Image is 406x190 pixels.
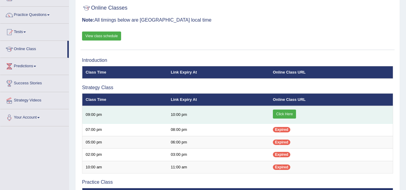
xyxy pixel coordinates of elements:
a: Online Class [0,41,67,56]
td: 02:00 pm [82,149,168,161]
h2: Online Classes [82,4,127,13]
td: 06:00 pm [167,136,270,149]
h3: Introduction [82,58,393,63]
th: Class Time [82,93,168,106]
a: Success Stories [0,75,69,90]
th: Link Expiry At [167,93,270,106]
td: 05:00 pm [82,136,168,149]
span: Expired [273,152,290,157]
a: Practice Questions [0,7,69,22]
a: Click Here [273,110,296,119]
th: Class Time [82,66,168,79]
a: Tests [0,24,69,39]
td: 10:00 pm [167,106,270,124]
td: 10:00 am [82,161,168,173]
th: Link Expiry At [167,66,270,79]
a: Your Account [0,109,69,124]
span: Expired [273,164,290,170]
td: 07:00 pm [82,124,168,136]
span: Expired [273,127,290,132]
h3: Practice Class [82,179,393,185]
td: 11:00 am [167,161,270,173]
a: Strategy Videos [0,92,69,107]
a: View class schedule [82,32,121,41]
td: 03:00 pm [167,149,270,161]
th: Online Class URL [270,93,393,106]
span: Expired [273,140,290,145]
th: Online Class URL [270,66,393,79]
td: 09:00 pm [82,106,168,124]
h3: Strategy Class [82,85,393,90]
h3: All timings below are [GEOGRAPHIC_DATA] local time [82,17,393,23]
a: Predictions [0,58,69,73]
td: 08:00 pm [167,124,270,136]
b: Note: [82,17,94,23]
